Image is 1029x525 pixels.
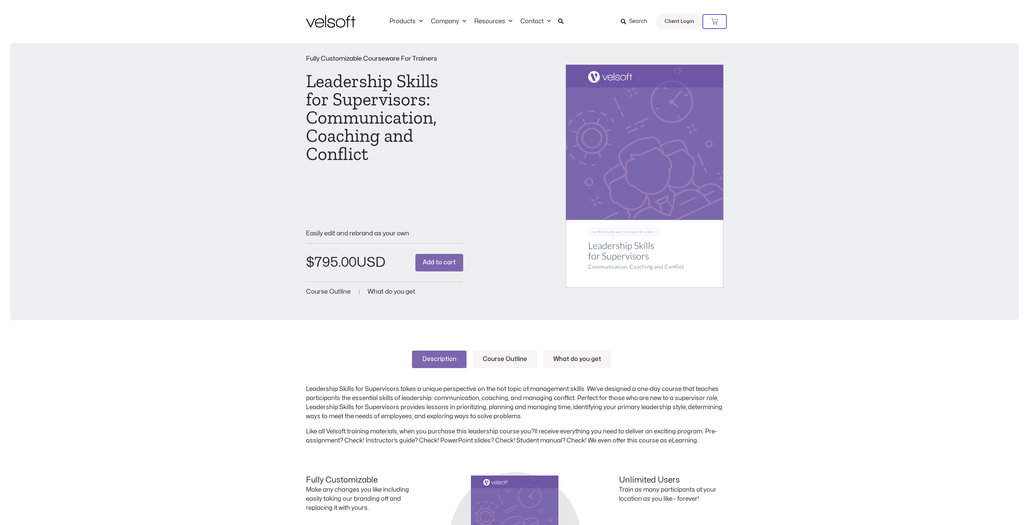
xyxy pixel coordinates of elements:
[619,475,723,485] h4: Unlimited Users
[306,256,356,269] bdi: 795.00
[427,18,470,25] a: CompanyMenu Toggle
[306,230,463,237] p: Easily edit and rebrand as your own
[473,351,537,368] a: Course Outline
[306,427,723,445] p: Like all Velsoft training materials, when you purchase this leadership course you?ll receive ever...
[306,289,351,295] a: Course Outline
[470,18,516,25] a: ResourcesMenu Toggle
[306,475,410,485] h4: Fully Customizable
[629,17,647,26] span: Search
[621,16,652,27] a: Search
[543,351,611,368] a: What do you get
[415,254,463,272] button: Add to cart
[385,18,427,25] a: ProductsMenu Toggle
[664,17,694,26] span: Client Login
[412,351,467,368] a: Description
[306,385,723,421] p: Leadership Skills for Supervisors takes a unique perspective on the hot topic of management skill...
[368,289,415,295] a: What do you get
[619,485,723,503] p: Train as many participants at your location as you like - forever!
[306,15,355,28] img: Velsoft Training Materials
[516,18,555,25] a: ContactMenu Toggle
[566,65,723,288] img: Second Product Image
[306,56,463,62] p: Fully Customizable Courseware For Trainers
[385,18,555,25] nav: Menu
[306,485,410,513] p: Make any changes you like including easily taking our branding off and replacing it with yours.
[306,256,314,269] span: $
[656,13,702,30] a: Client Login
[306,72,463,163] h1: Leadership Skills for Supervisors: Communication, Coaching and Conflict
